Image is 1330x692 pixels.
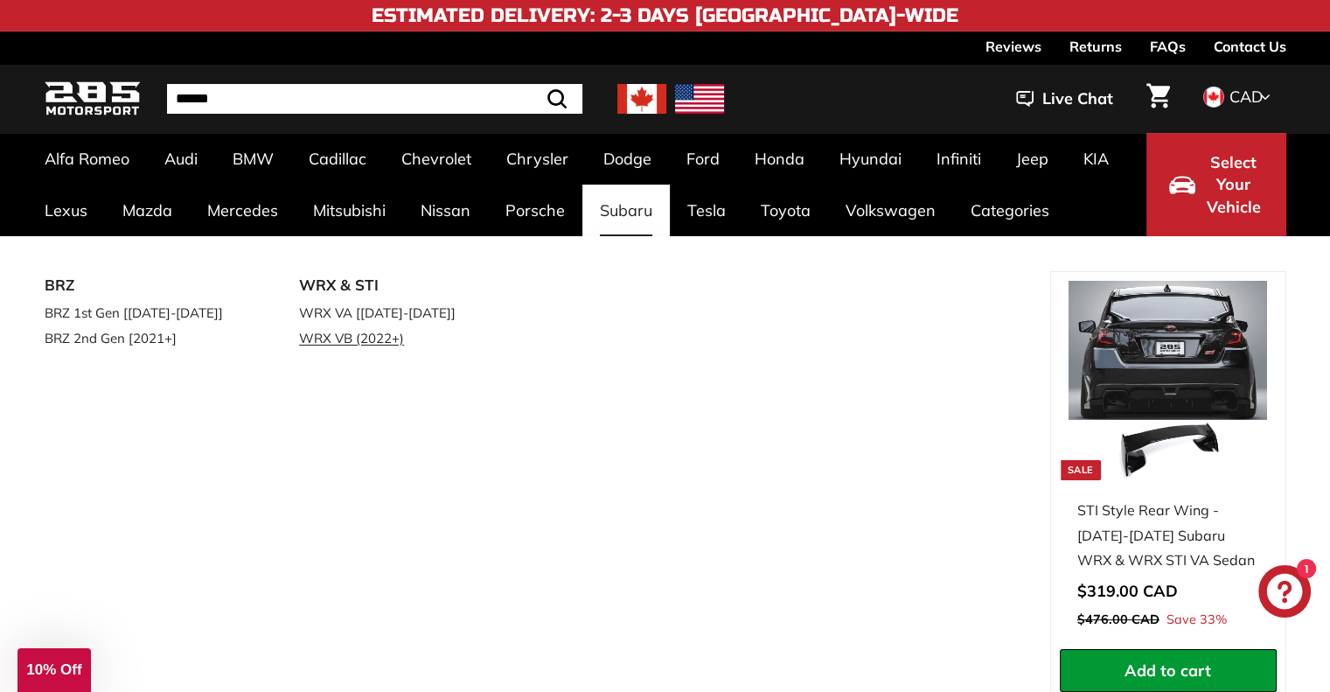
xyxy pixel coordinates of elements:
a: BRZ [45,271,251,300]
a: Hyundai [822,133,919,185]
span: Add to cart [1125,661,1211,681]
a: Categories [953,185,1067,236]
a: Mercedes [190,185,296,236]
a: KIA [1066,133,1126,185]
a: Mazda [105,185,190,236]
a: Cadillac [291,133,384,185]
a: Chrysler [489,133,586,185]
a: Cart [1136,69,1180,129]
a: Mitsubishi [296,185,403,236]
span: 10% Off [26,661,81,678]
span: $319.00 CAD [1077,581,1178,601]
a: Ford [669,133,737,185]
a: FAQs [1150,31,1186,61]
span: Select Your Vehicle [1204,151,1264,219]
a: BRZ 2nd Gen [2021+] [45,325,251,351]
a: BRZ 1st Gen [[DATE]-[DATE]] [45,300,251,325]
span: Live Chat [1042,87,1113,110]
a: Jeep [999,133,1066,185]
button: Live Chat [993,77,1136,121]
a: BMW [215,133,291,185]
span: Save 33% [1166,609,1227,632]
span: $476.00 CAD [1077,612,1159,627]
a: Dodge [586,133,669,185]
inbox-online-store-chat: Shopify online store chat [1253,565,1316,622]
input: Search [167,84,582,114]
div: 10% Off [17,648,91,692]
a: Tesla [670,185,743,236]
a: Toyota [743,185,828,236]
span: CAD [1229,87,1263,107]
a: Nissan [403,185,488,236]
img: Logo_285_Motorsport_areodynamics_components [45,79,141,120]
div: STI Style Rear Wing - [DATE]-[DATE] Subaru WRX & WRX STI VA Sedan [1077,498,1259,573]
a: Subaru [582,185,670,236]
button: Select Your Vehicle [1146,133,1286,236]
a: Lexus [27,185,105,236]
a: Sale STI Style Rear Wing - [DATE]-[DATE] Subaru WRX & WRX STI VA Sedan Save 33% [1060,272,1277,649]
a: WRX VB (2022+) [299,325,505,351]
a: Infiniti [919,133,999,185]
a: Alfa Romeo [27,133,147,185]
a: Volkswagen [828,185,953,236]
h4: Estimated Delivery: 2-3 Days [GEOGRAPHIC_DATA]-Wide [372,5,958,26]
a: Returns [1069,31,1122,61]
a: Audi [147,133,215,185]
a: Chevrolet [384,133,489,185]
a: Porsche [488,185,582,236]
a: WRX & STI [299,271,505,300]
a: Contact Us [1214,31,1286,61]
a: Honda [737,133,822,185]
a: Reviews [985,31,1041,61]
div: Sale [1061,460,1101,480]
a: WRX VA [[DATE]-[DATE]] [299,300,505,325]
